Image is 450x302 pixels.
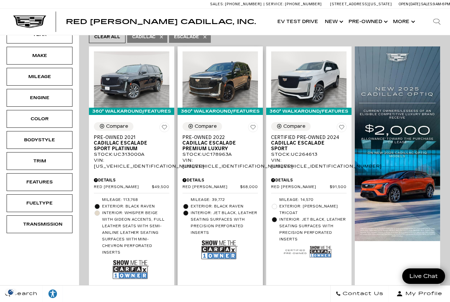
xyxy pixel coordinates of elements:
img: 2021 Cadillac Escalade Sport Platinum [94,51,169,108]
span: Live Chat [406,272,441,280]
div: VIN: [US_VEHICLE_IDENTIFICATION_NUMBER] [94,157,169,169]
a: Service: [PHONE_NUMBER] [264,2,323,6]
button: Open user profile menu [389,286,450,302]
button: Compare Vehicle [271,122,311,131]
div: FueltypeFueltype [7,194,72,212]
span: Open [DATE] [399,2,420,6]
span: Certified Pre-Owned 2024 [271,135,342,140]
div: 360° WalkAround/Features [89,108,174,115]
div: Stock : UC264613 [271,151,347,157]
img: Show Me the CARFAX 1-Owner Badge [310,244,332,259]
span: Pre-Owned 2022 [183,135,253,140]
div: TrimTrim [7,152,72,170]
img: Cadillac Certified Used Vehicle [284,246,306,257]
div: 360° WalkAround/Features [266,108,352,115]
span: Interior: Jet Black, Leather seating surfaces with precision perforated inserts [191,210,258,236]
div: Bodystyle [23,136,56,144]
li: Mileage: 14,570 [271,197,347,203]
button: Save Vehicle [248,122,258,135]
button: Save Vehicle [159,122,169,135]
img: 2022 Cadillac Escalade Premium Luxury [183,51,258,108]
span: Contact Us [341,289,383,298]
div: Compare [195,124,217,129]
span: [PHONE_NUMBER] [225,2,262,6]
div: Engine [23,94,56,101]
span: Sales: [421,2,433,6]
button: Save Vehicle [337,122,347,135]
div: MakeMake [7,47,72,65]
span: Cadillac Escalade Sport [271,140,342,151]
section: Click to Open Cookie Consent Modal [3,288,18,295]
a: Certified Pre-Owned 2024Cadillac Escalade Sport [271,135,347,151]
div: Compare [106,124,128,129]
li: Mileage: 113,768 [94,197,169,203]
span: Exterior: Black Raven [102,203,169,210]
button: Compare Vehicle [94,122,133,131]
span: Cadillac Escalade Premium Luxury [183,140,253,151]
li: Mileage: 39,772 [183,197,258,203]
div: FeaturesFeatures [7,173,72,191]
span: 9 AM-6 PM [433,2,450,6]
span: Service: [266,2,284,6]
div: BodystyleBodystyle [7,131,72,149]
div: Trim [23,157,56,165]
div: Compare [283,124,305,129]
a: New [322,9,345,35]
span: Escalade [174,33,199,41]
div: Make [23,52,56,59]
div: Mileage [23,73,56,80]
span: Sales: [210,2,224,6]
div: EngineEngine [7,89,72,107]
span: Red [PERSON_NAME] [271,185,330,190]
div: Stock : UC313000A [94,151,169,157]
div: Pricing Details - Certified Pre-Owned 2024 Cadillac Escalade Sport [271,177,347,183]
span: $91,500 [330,185,347,190]
span: My Profile [403,289,442,298]
a: [STREET_ADDRESS][US_STATE] [330,2,392,6]
img: Show Me the CARFAX 1-Owner Badge [201,238,238,262]
div: Color [23,115,56,123]
span: Cadillac Escalade Sport Platinum [94,140,164,151]
a: Pre-Owned 2022Cadillac Escalade Premium Luxury [183,135,258,151]
div: VIN: [US_VEHICLE_IDENTIFICATION_NUMBER] [183,157,258,169]
img: Opt-Out Icon [3,288,18,295]
span: [PHONE_NUMBER] [285,2,322,6]
a: Pre-Owned 2021Cadillac Escalade Sport Platinum [94,135,169,151]
div: Transmission [23,221,56,228]
a: Contact Us [330,286,389,302]
span: Exterior: Black Raven [191,203,258,210]
span: Cadillac [132,33,155,41]
span: $49,500 [152,185,169,190]
button: Compare Vehicle [183,122,222,131]
span: Pre-Owned 2021 [94,135,164,140]
div: Stock : UC178963A [183,151,258,157]
span: Red [PERSON_NAME] [183,185,240,190]
a: Red [PERSON_NAME] Cadillac, Inc. [66,18,256,25]
div: VIN: [US_VEHICLE_IDENTIFICATION_NUMBER] [271,157,347,169]
a: Red [PERSON_NAME] $91,500 [271,185,347,190]
div: Pricing Details - Pre-Owned 2021 Cadillac Escalade Sport Platinum [94,177,169,183]
span: Clear All [94,33,120,41]
div: 360° WalkAround/Features [178,108,263,115]
img: Cadillac Dark Logo with Cadillac White Text [13,15,46,28]
span: Exterior: [PERSON_NAME] Tricoat [279,203,347,216]
a: Red [PERSON_NAME] $49,500 [94,185,169,190]
div: MileageMileage [7,68,72,86]
div: Explore your accessibility options [43,289,63,299]
img: Show Me the CARFAX 1-Owner Badge [113,258,149,282]
button: More [390,9,417,35]
span: $68,000 [240,185,258,190]
a: EV Test Drive [274,9,322,35]
span: Red [PERSON_NAME] [94,185,152,190]
span: Red [PERSON_NAME] Cadillac, Inc. [66,18,256,26]
a: Live Chat [402,268,445,284]
span: Interior: Jet Black, Leather seating surfaces with precision perforated inserts [279,216,347,243]
a: Red [PERSON_NAME] $68,000 [183,185,258,190]
div: Fueltype [23,200,56,207]
a: Explore your accessibility options [43,286,63,302]
span: Search [10,289,38,298]
a: Pre-Owned [345,9,390,35]
div: Features [23,178,56,186]
span: Interior: Whisper Beige with Gideon accents, Full leather seats with semi-aniline leather seating... [102,210,169,256]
